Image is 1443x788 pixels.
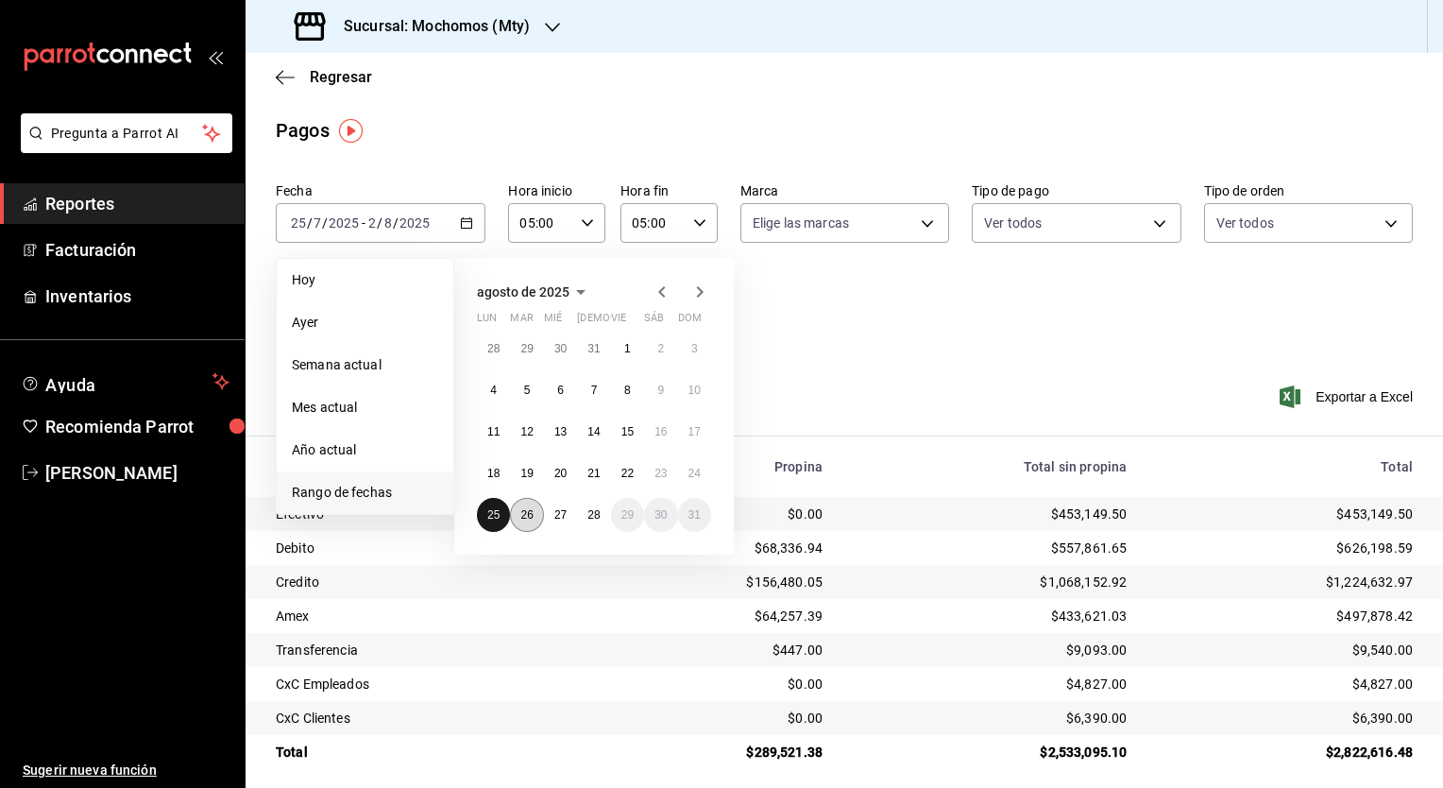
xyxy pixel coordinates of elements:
[644,332,677,366] button: 2 de agosto de 2025
[611,332,644,366] button: 1 de agosto de 2025
[276,184,485,197] label: Fecha
[577,498,610,532] button: 28 de agosto de 2025
[678,415,711,449] button: 17 de agosto de 2025
[310,68,372,86] span: Regresar
[611,373,644,407] button: 8 de agosto de 2025
[688,508,701,522] abbr: 31 de agosto de 2025
[611,312,626,332] abbr: viernes
[620,184,718,197] label: Hora fin
[1157,675,1413,694] div: $4,827.00
[276,68,372,86] button: Regresar
[45,237,229,263] span: Facturación
[577,332,610,366] button: 31 de julio de 2025
[520,425,533,438] abbr: 12 de agosto de 2025
[290,215,307,231] input: --
[577,373,610,407] button: 7 de agosto de 2025
[624,384,631,397] abbr: 8 de agosto de 2025
[853,641,1127,660] div: $9,093.00
[292,355,438,375] span: Semana actual
[557,384,564,397] abbr: 6 de agosto de 2025
[544,312,562,332] abbr: miércoles
[477,456,510,490] button: 18 de agosto de 2025
[399,215,431,231] input: ----
[13,137,232,157] a: Pregunta a Parrot AI
[292,270,438,290] span: Hoy
[577,415,610,449] button: 14 de agosto de 2025
[853,675,1127,694] div: $4,827.00
[554,425,567,438] abbr: 13 de agosto de 2025
[621,425,634,438] abbr: 15 de agosto de 2025
[644,415,677,449] button: 16 de agosto de 2025
[1157,505,1413,523] div: $453,149.50
[611,743,823,762] div: $289,521.38
[691,342,698,355] abbr: 3 de agosto de 2025
[853,539,1127,557] div: $557,861.65
[587,425,600,438] abbr: 14 de agosto de 2025
[276,641,581,660] div: Transferencia
[611,709,823,728] div: $0.00
[688,384,701,397] abbr: 10 de agosto de 2025
[276,573,581,591] div: Credito
[383,215,393,231] input: --
[477,332,510,366] button: 28 de julio de 2025
[1283,385,1413,408] span: Exportar a Excel
[657,384,664,397] abbr: 9 de agosto de 2025
[1157,641,1413,660] div: $9,540.00
[1157,459,1413,474] div: Total
[510,415,543,449] button: 12 de agosto de 2025
[740,184,949,197] label: Marca
[477,312,497,332] abbr: lunes
[624,342,631,355] abbr: 1 de agosto de 2025
[644,498,677,532] button: 30 de agosto de 2025
[328,215,360,231] input: ----
[1216,214,1274,232] span: Ver todos
[544,498,577,532] button: 27 de agosto de 2025
[292,398,438,418] span: Mes actual
[510,332,543,366] button: 29 de julio de 2025
[367,215,377,231] input: --
[520,467,533,480] abbr: 19 de agosto de 2025
[339,119,363,143] img: Tooltip marker
[1157,573,1413,591] div: $1,224,632.97
[611,641,823,660] div: $447.00
[329,15,530,38] h3: Sucursal: Mochomos (Mty)
[1204,184,1413,197] label: Tipo de orden
[276,709,581,728] div: CxC Clientes
[1157,743,1413,762] div: $2,822,616.48
[487,342,500,355] abbr: 28 de julio de 2025
[292,313,438,333] span: Ayer
[276,743,581,762] div: Total
[577,456,610,490] button: 21 de agosto de 2025
[611,573,823,591] div: $156,480.05
[1157,709,1413,728] div: $6,390.00
[654,425,667,438] abbr: 16 de agosto de 2025
[51,124,203,144] span: Pregunta a Parrot AI
[591,384,598,397] abbr: 7 de agosto de 2025
[307,215,313,231] span: /
[611,607,823,625] div: $64,257.39
[853,709,1127,728] div: $6,390.00
[276,539,581,557] div: Debito
[510,456,543,490] button: 19 de agosto de 2025
[853,573,1127,591] div: $1,068,152.92
[544,415,577,449] button: 13 de agosto de 2025
[477,415,510,449] button: 11 de agosto de 2025
[611,415,644,449] button: 15 de agosto de 2025
[678,498,711,532] button: 31 de agosto de 2025
[276,116,330,145] div: Pagos
[508,184,605,197] label: Hora inicio
[477,281,592,303] button: agosto de 2025
[678,373,711,407] button: 10 de agosto de 2025
[1157,607,1413,625] div: $497,878.42
[554,467,567,480] abbr: 20 de agosto de 2025
[621,508,634,522] abbr: 29 de agosto de 2025
[313,215,322,231] input: --
[510,312,533,332] abbr: martes
[688,425,701,438] abbr: 17 de agosto de 2025
[362,215,365,231] span: -
[678,312,702,332] abbr: domingo
[292,483,438,503] span: Rango de fechas
[487,425,500,438] abbr: 11 de agosto de 2025
[587,508,600,522] abbr: 28 de agosto de 2025
[611,456,644,490] button: 22 de agosto de 2025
